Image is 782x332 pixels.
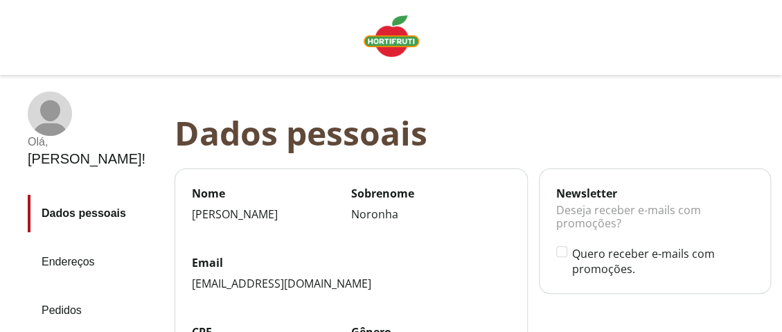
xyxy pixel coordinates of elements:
[192,186,351,201] label: Nome
[28,243,163,281] a: Endereços
[358,10,425,65] a: Logo
[351,186,510,201] label: Sobrenome
[175,114,782,152] div: Dados pessoais
[556,201,754,246] div: Deseja receber e-mails com promoções?
[192,207,351,222] div: [PERSON_NAME]
[28,195,163,232] a: Dados pessoais
[28,151,145,167] div: [PERSON_NAME] !
[192,255,510,270] label: Email
[28,136,145,148] div: Olá ,
[572,246,754,277] label: Quero receber e-mails com promoções.
[28,292,163,329] a: Pedidos
[351,207,510,222] div: Noronha
[556,186,754,201] div: Newsletter
[364,15,419,57] img: Logo
[192,276,510,291] div: [EMAIL_ADDRESS][DOMAIN_NAME]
